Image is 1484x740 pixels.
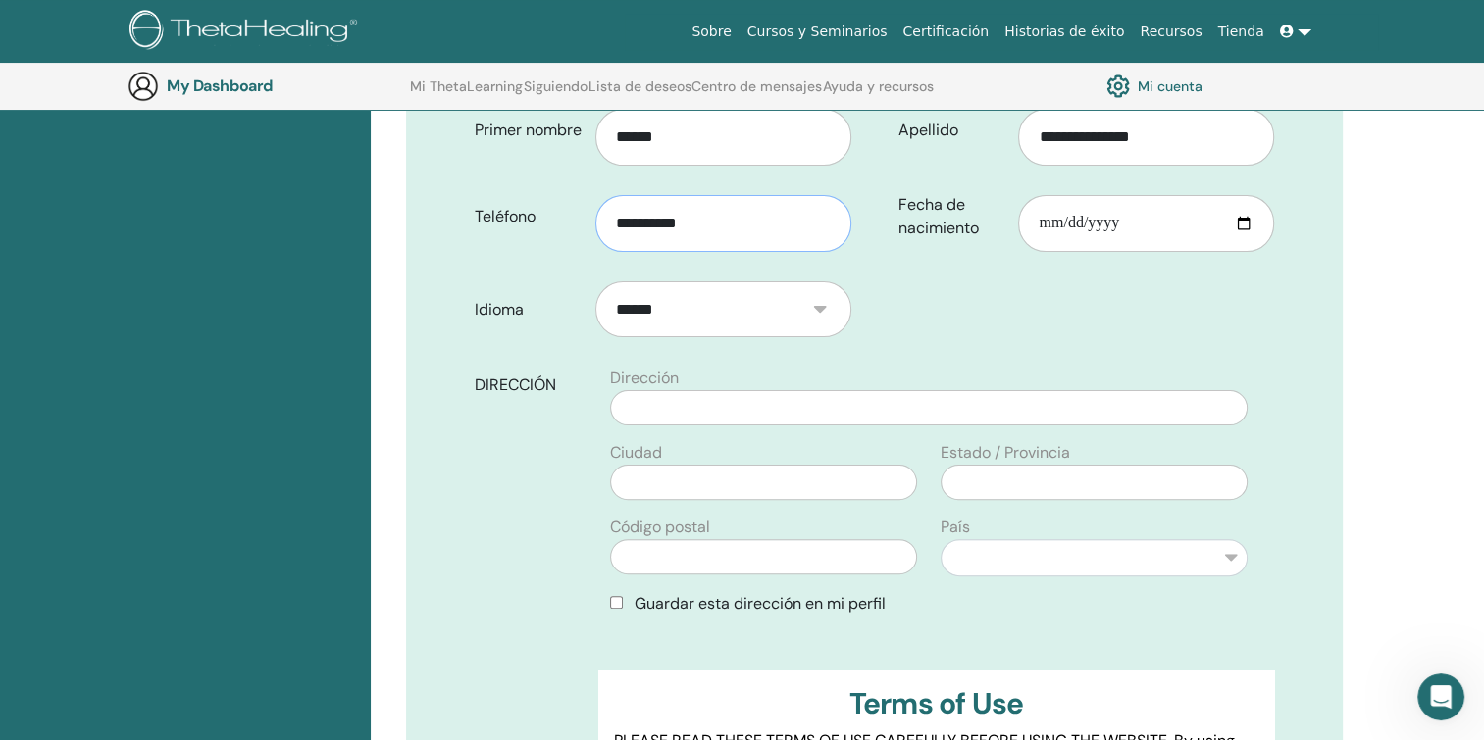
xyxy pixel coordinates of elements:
[1106,70,1203,103] a: Mi cuenta
[1132,14,1209,50] a: Recursos
[823,78,934,110] a: Ayuda y recursos
[128,71,159,102] img: generic-user-icon.jpg
[460,198,595,235] label: Teléfono
[941,516,970,539] label: País
[410,78,523,110] a: Mi ThetaLearning
[635,593,886,614] span: Guardar esta dirección en mi perfil
[684,14,739,50] a: Sobre
[610,516,710,539] label: Código postal
[884,112,1019,149] label: Apellido
[524,78,588,110] a: Siguiendo
[884,186,1019,247] label: Fecha de nacimiento
[941,441,1070,465] label: Estado / Provincia
[129,10,364,54] img: logo.png
[691,78,822,110] a: Centro de mensajes
[167,76,363,95] h3: My Dashboard
[588,78,691,110] a: Lista de deseos
[610,367,679,390] label: Dirección
[460,112,595,149] label: Primer nombre
[610,441,662,465] label: Ciudad
[997,14,1132,50] a: Historias de éxito
[614,686,1258,721] h3: Terms of Use
[1106,70,1130,103] img: cog.svg
[1210,14,1272,50] a: Tienda
[1417,673,1464,720] iframe: Intercom live chat
[740,14,896,50] a: Cursos y Seminarios
[460,291,595,328] label: Idioma
[895,14,997,50] a: Certificación
[460,367,598,404] label: DIRECCIÓN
